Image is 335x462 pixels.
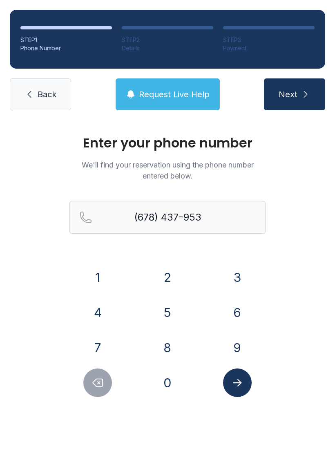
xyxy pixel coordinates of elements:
button: 4 [83,298,112,327]
span: Back [38,89,56,100]
button: 3 [223,263,252,292]
button: Submit lookup form [223,368,252,397]
button: 2 [153,263,182,292]
div: STEP 2 [122,36,213,44]
div: STEP 3 [223,36,315,44]
button: 6 [223,298,252,327]
input: Reservation phone number [69,201,266,234]
button: 0 [153,368,182,397]
button: 5 [153,298,182,327]
h1: Enter your phone number [69,136,266,150]
div: Payment [223,44,315,52]
button: Delete number [83,368,112,397]
button: 8 [153,333,182,362]
div: Phone Number [20,44,112,52]
button: 7 [83,333,112,362]
div: Details [122,44,213,52]
span: Next [279,89,297,100]
div: STEP 1 [20,36,112,44]
button: 9 [223,333,252,362]
span: Request Live Help [139,89,210,100]
button: 1 [83,263,112,292]
p: We'll find your reservation using the phone number entered below. [69,159,266,181]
